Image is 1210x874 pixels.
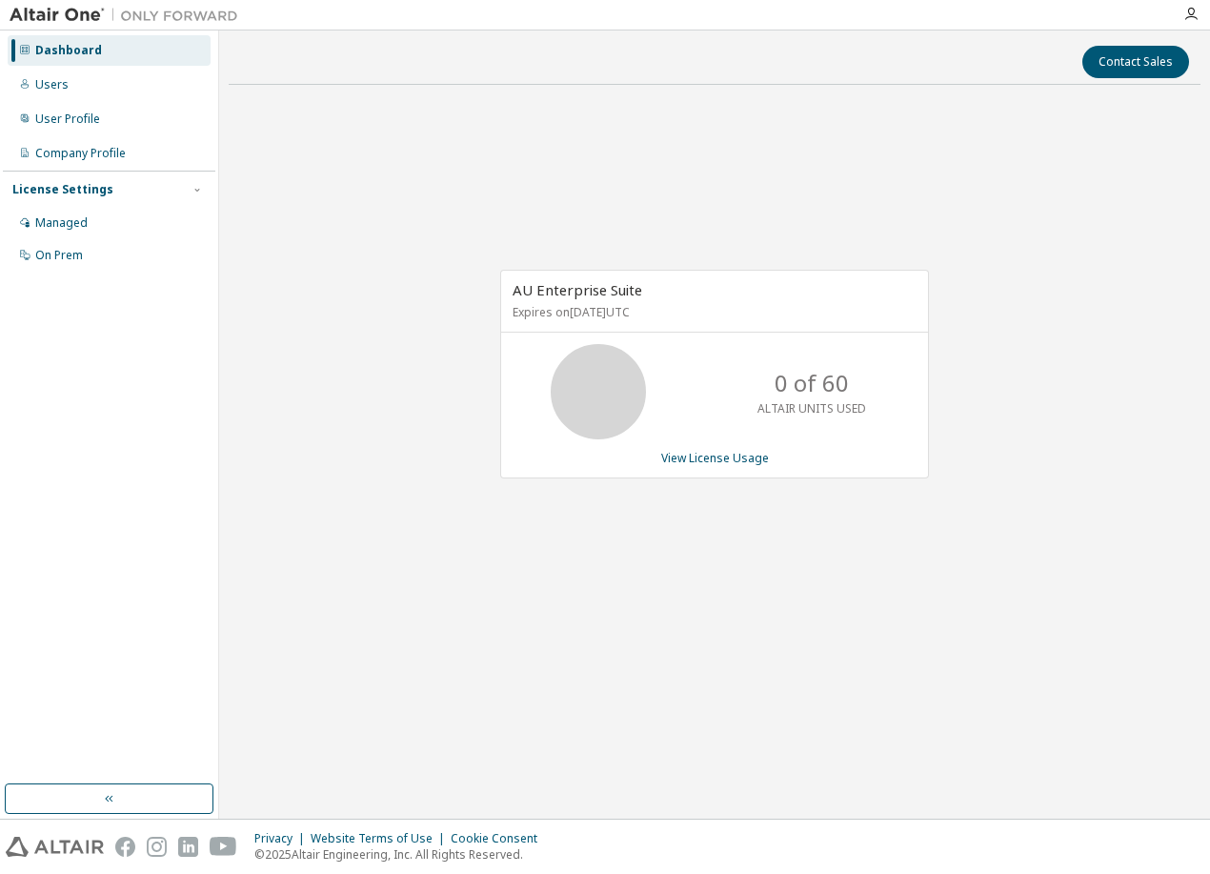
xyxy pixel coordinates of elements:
[1082,46,1189,78] button: Contact Sales
[35,112,100,127] div: User Profile
[35,215,88,231] div: Managed
[12,182,113,197] div: License Settings
[178,837,198,857] img: linkedin.svg
[661,450,769,466] a: View License Usage
[147,837,167,857] img: instagram.svg
[6,837,104,857] img: altair_logo.svg
[513,280,642,299] span: AU Enterprise Suite
[115,837,135,857] img: facebook.svg
[35,146,126,161] div: Company Profile
[35,248,83,263] div: On Prem
[254,831,311,846] div: Privacy
[775,367,849,399] p: 0 of 60
[10,6,248,25] img: Altair One
[311,831,451,846] div: Website Terms of Use
[757,400,866,417] p: ALTAIR UNITS USED
[513,304,912,320] p: Expires on [DATE] UTC
[210,837,237,857] img: youtube.svg
[254,846,549,863] p: © 2025 Altair Engineering, Inc. All Rights Reserved.
[35,43,102,58] div: Dashboard
[451,831,549,846] div: Cookie Consent
[35,77,69,92] div: Users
